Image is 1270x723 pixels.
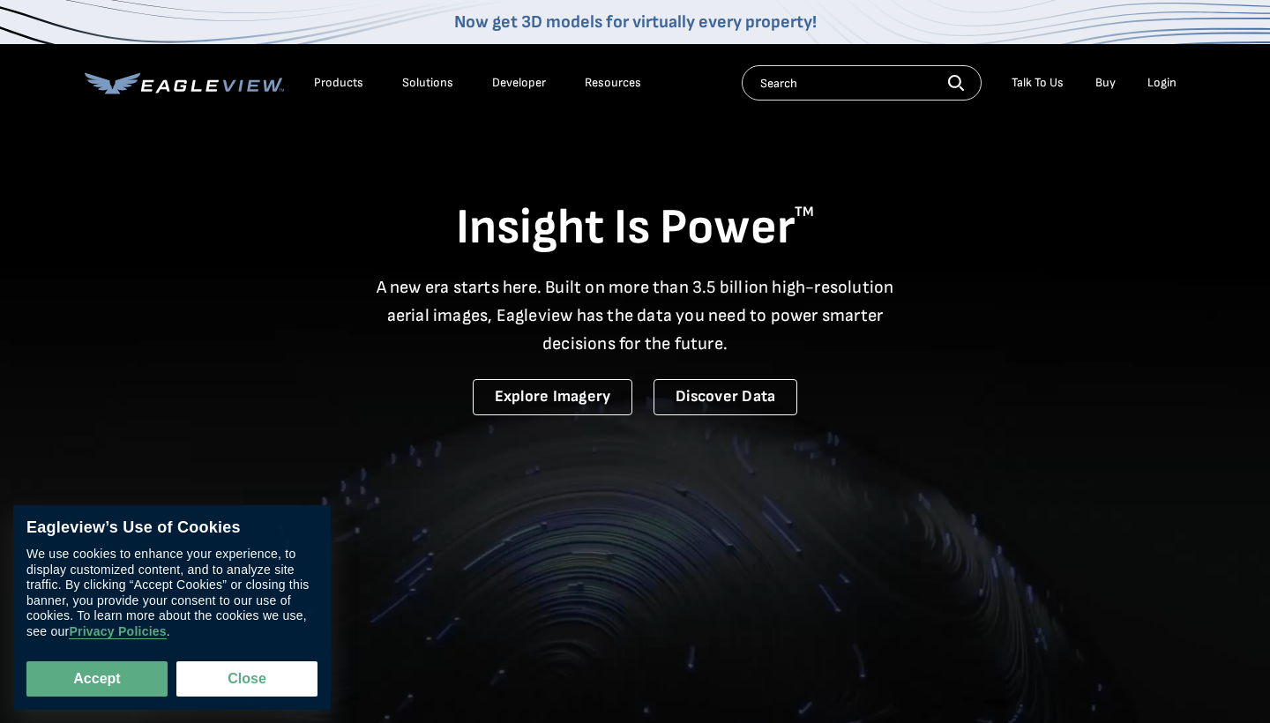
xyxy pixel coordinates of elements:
a: Explore Imagery [473,379,633,415]
div: Resources [585,75,641,91]
a: Discover Data [654,379,797,415]
button: Close [176,661,317,697]
a: Buy [1095,75,1116,91]
div: We use cookies to enhance your experience, to display customized content, and to analyze site tra... [26,547,317,639]
div: Talk To Us [1012,75,1064,91]
div: Products [314,75,363,91]
sup: TM [795,204,814,220]
button: Accept [26,661,168,697]
input: Search [742,65,982,101]
div: Solutions [402,75,453,91]
p: A new era starts here. Built on more than 3.5 billion high-resolution aerial images, Eagleview ha... [365,273,905,358]
div: Eagleview’s Use of Cookies [26,518,317,538]
div: Login [1147,75,1177,91]
a: Developer [492,75,546,91]
h1: Insight Is Power [85,198,1185,259]
a: Now get 3D models for virtually every property! [454,11,817,33]
a: Privacy Policies [69,624,166,639]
